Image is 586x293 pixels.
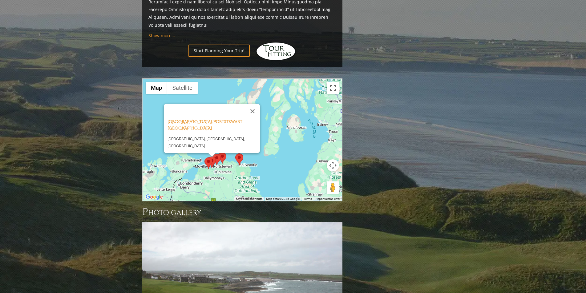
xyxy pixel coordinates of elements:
[236,197,262,201] button: Keyboard shortcuts
[316,197,340,200] a: Report a map error
[327,181,339,194] button: Drag Pegman onto the map to open Street View
[146,82,167,94] button: Show street map
[148,33,175,38] a: Show more...
[266,197,300,200] span: Map data ©2025 Google
[168,119,242,131] a: [GEOGRAPHIC_DATA], Portstewart [GEOGRAPHIC_DATA]
[144,193,164,201] img: Google
[303,197,312,200] a: Terms (opens in new tab)
[327,159,339,172] button: Map camera controls
[327,82,339,94] button: Toggle fullscreen view
[168,135,260,149] p: [GEOGRAPHIC_DATA], [GEOGRAPHIC_DATA], [GEOGRAPHIC_DATA]
[256,42,296,61] img: Hidden Links
[245,104,260,118] button: Close
[167,82,198,94] button: Show satellite imagery
[188,45,250,57] a: Start Planning Your Trip!
[144,193,164,201] a: Open this area in Google Maps (opens a new window)
[142,206,342,218] h3: Photo Gallery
